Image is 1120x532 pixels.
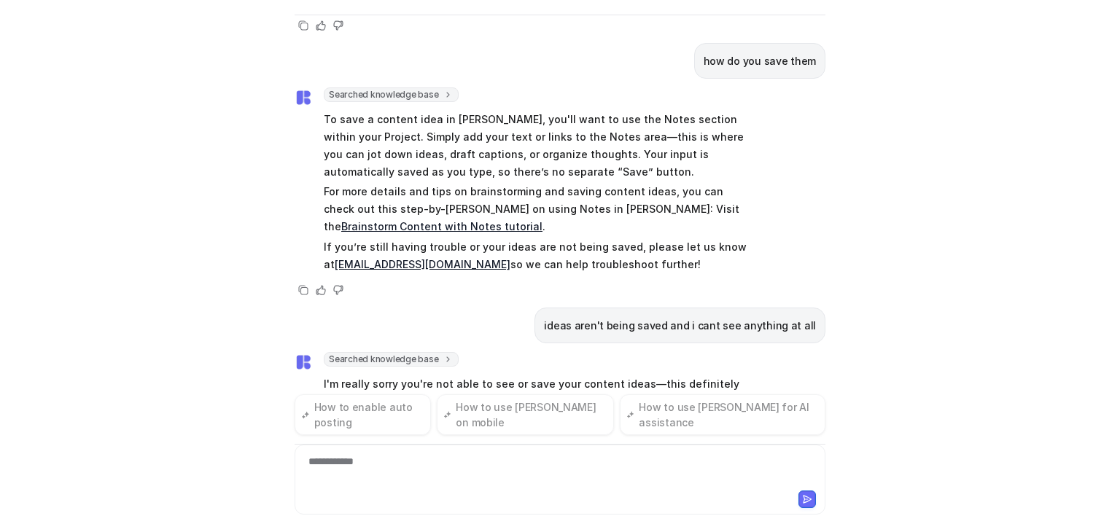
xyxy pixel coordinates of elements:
button: How to use [PERSON_NAME] for AI assistance [620,394,825,435]
p: To save a content idea in [PERSON_NAME], you'll want to use the Notes section within your Project... [324,111,750,181]
p: If you’re still having trouble or your ideas are not being saved, please let us know at so we can... [324,238,750,273]
img: Widget [295,353,312,371]
a: [EMAIL_ADDRESS][DOMAIN_NAME] [335,258,510,270]
button: How to use [PERSON_NAME] on mobile [437,394,614,435]
span: Searched knowledge base [324,87,459,102]
p: I'm really sorry you're not able to see or save your content ideas—this definitely sounds frustra... [324,375,750,410]
p: how do you save them [704,52,816,70]
button: How to enable auto posting [295,394,431,435]
span: Searched knowledge base [324,352,459,367]
p: For more details and tips on brainstorming and saving content ideas, you can check out this step-... [324,183,750,235]
p: ideas aren't being saved and i cant see anything at all [544,317,816,335]
a: Brainstorm Content with Notes tutorial [341,220,542,232]
img: Widget [295,89,312,106]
